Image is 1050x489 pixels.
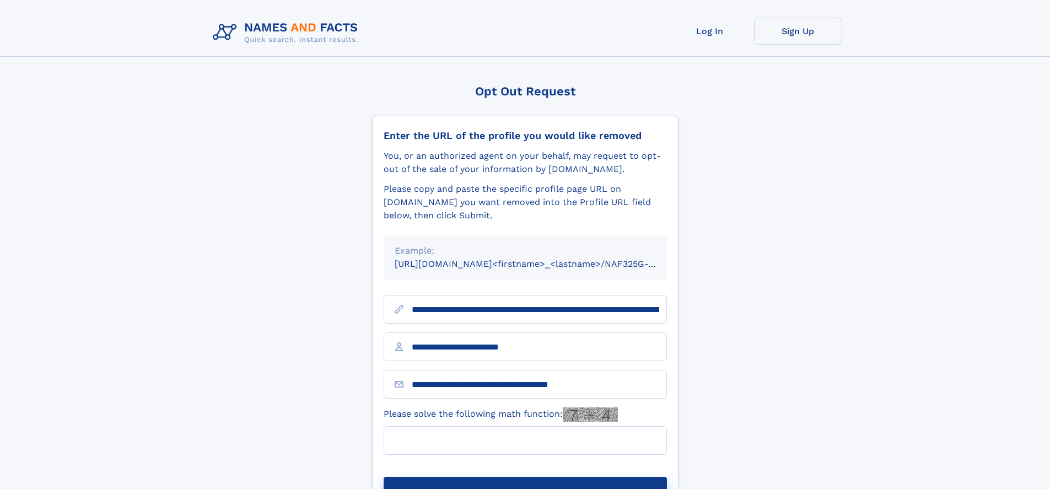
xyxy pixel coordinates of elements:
div: Please copy and paste the specific profile page URL on [DOMAIN_NAME] you want removed into the Pr... [384,182,667,222]
a: Log In [666,18,754,45]
div: Example: [395,244,656,257]
small: [URL][DOMAIN_NAME]<firstname>_<lastname>/NAF325G-xxxxxxxx [395,259,688,269]
a: Sign Up [754,18,842,45]
div: Opt Out Request [372,84,679,98]
div: Enter the URL of the profile you would like removed [384,130,667,142]
img: Logo Names and Facts [208,18,367,47]
label: Please solve the following math function: [384,407,618,422]
div: You, or an authorized agent on your behalf, may request to opt-out of the sale of your informatio... [384,149,667,176]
